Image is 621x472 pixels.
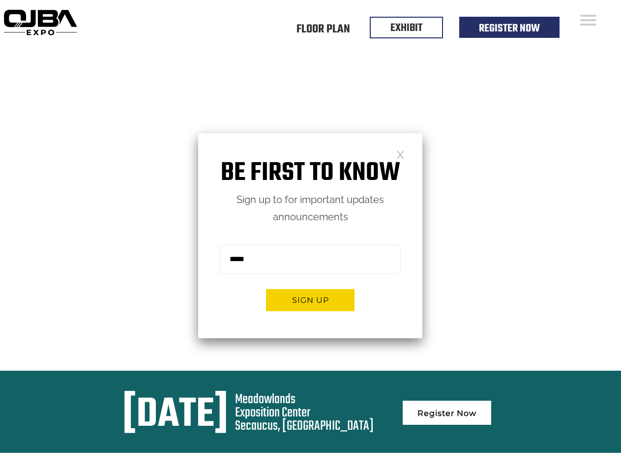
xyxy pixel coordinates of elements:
[396,150,405,158] a: Close
[479,20,540,37] a: Register Now
[403,401,491,425] a: Register Now
[198,191,422,226] p: Sign up to for important updates announcements
[235,393,374,433] div: Meadowlands Exposition Center Secaucus, [GEOGRAPHIC_DATA]
[198,158,422,189] h1: Be first to know
[266,289,355,311] button: Sign up
[390,20,422,36] a: EXHIBIT
[122,393,228,438] div: [DATE]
